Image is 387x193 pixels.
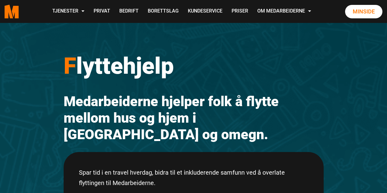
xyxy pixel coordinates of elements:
p: Spar tid i en travel hverdag, bidra til et inkluderende samfunn ved å overlate flyttingen til Med... [79,167,308,188]
a: Privat [89,1,115,22]
a: Bedrift [115,1,143,22]
span: F [64,52,76,79]
a: Kundeservice [183,1,227,22]
a: Priser [227,1,253,22]
h1: lyttehjelp [64,52,324,80]
a: Borettslag [143,1,183,22]
a: Om Medarbeiderne [253,1,316,22]
a: Tjenester [48,1,89,22]
a: Minside [345,5,382,18]
h2: Medarbeiderne hjelper folk å flytte mellom hus og hjem i [GEOGRAPHIC_DATA] og omegn. [64,93,324,143]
